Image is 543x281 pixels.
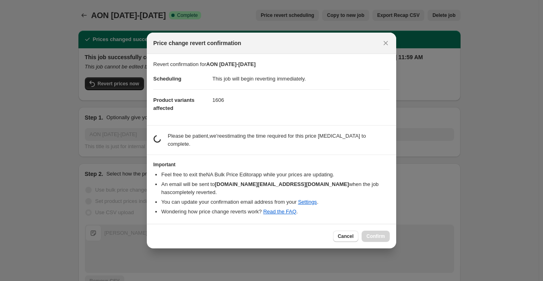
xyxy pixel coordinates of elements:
dd: This job will begin reverting immediately. [212,68,390,89]
b: AON [DATE]-[DATE] [206,61,256,67]
li: Feel free to exit the NA Bulk Price Editor app while your prices are updating. [161,171,390,179]
span: Product variants affected [153,97,195,111]
button: Cancel [333,231,358,242]
h3: Important [153,161,390,168]
b: [DOMAIN_NAME][EMAIL_ADDRESS][DOMAIN_NAME] [215,181,349,187]
li: You can update your confirmation email address from your . [161,198,390,206]
p: Please be patient, we're estimating the time required for this price [MEDICAL_DATA] to complete. [168,132,390,148]
button: Close [380,37,391,49]
span: Scheduling [153,76,181,82]
a: Read the FAQ [263,209,296,215]
dd: 1606 [212,89,390,111]
li: An email will be sent to when the job has completely reverted . [161,180,390,196]
span: Price change revert confirmation [153,39,241,47]
li: Wondering how price change reverts work? . [161,208,390,216]
p: Revert confirmation for [153,60,390,68]
span: Cancel [338,233,354,240]
a: Settings [298,199,317,205]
